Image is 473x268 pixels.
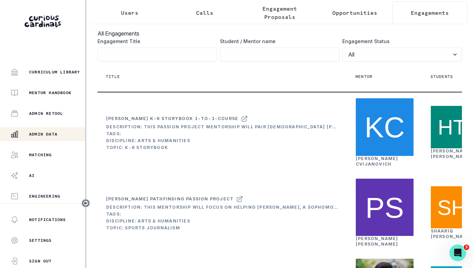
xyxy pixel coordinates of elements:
[106,74,120,79] p: Title
[29,69,80,75] p: Curriculum Library
[106,218,338,224] div: Discipline: Arts & Humanities
[106,116,238,121] div: [PERSON_NAME] K-6 Storybook 1-to-1-course
[449,245,466,261] iframe: Intercom live chat
[29,217,66,222] p: Notifications
[29,152,52,158] p: Matching
[29,238,52,243] p: Settings
[106,196,233,202] div: [PERSON_NAME] Pathfinding Passion Project
[29,193,60,199] p: Engineering
[106,205,338,210] div: Description: This mentorship will focus on helping [PERSON_NAME], a sophomore who excels academic...
[106,145,338,150] div: Topic: K-6 Storybook
[121,9,138,17] p: Users
[411,9,449,17] p: Engagements
[29,90,72,96] p: Mentor Handbook
[355,74,372,79] p: Mentor
[196,9,213,17] p: Calls
[106,138,338,143] div: Discipline: Arts & Humanities
[81,199,90,208] button: Toggle sidebar
[332,9,377,17] p: Opportunities
[220,38,335,45] label: Student / Mentor name
[25,16,61,27] img: Curious Cardinals Logo
[106,225,338,231] div: Topic: Sports Journalism
[29,173,35,178] p: AI
[342,38,458,45] label: Engagement Status
[29,131,57,137] p: Admin Data
[106,124,338,130] div: Description: This Passion Project mentorship will pair [DEMOGRAPHIC_DATA] [PERSON_NAME] with a wa...
[356,236,398,247] a: [PERSON_NAME] [PERSON_NAME]
[356,156,398,167] a: [PERSON_NAME] Cvijanovich
[29,258,52,264] p: Sign Out
[98,38,213,45] label: Engagement Title
[430,74,453,79] p: Students
[29,111,63,116] p: Admin Retool
[98,29,462,38] h3: All Engagements
[464,245,469,250] span: 3
[248,4,311,21] p: Engagement Proposals
[106,131,338,137] div: Tags:
[106,211,338,217] div: Tags:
